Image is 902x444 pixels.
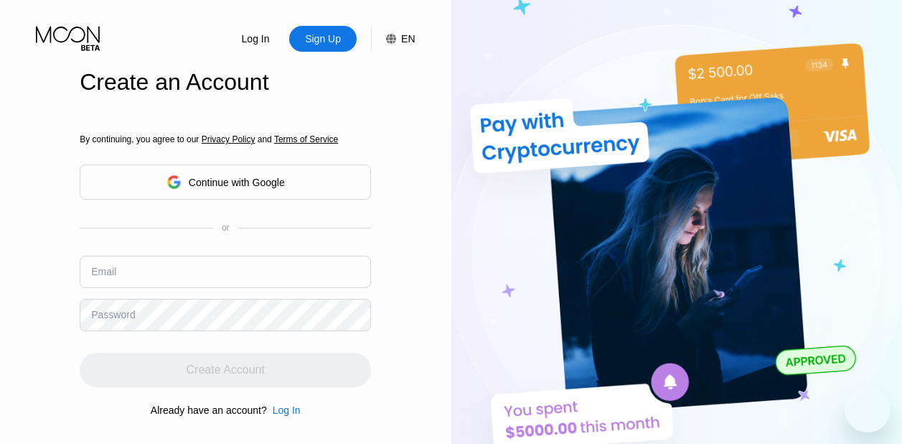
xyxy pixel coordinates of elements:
[91,309,135,320] div: Password
[91,266,116,277] div: Email
[274,134,338,144] span: Terms of Service
[255,134,274,144] span: and
[289,26,357,52] div: Sign Up
[189,177,285,188] div: Continue with Google
[240,32,271,46] div: Log In
[222,223,230,233] div: or
[273,404,301,416] div: Log In
[80,134,371,144] div: By continuing, you agree to our
[371,26,415,52] div: EN
[267,404,301,416] div: Log In
[845,387,891,433] iframe: Button to launch messaging window
[304,32,342,46] div: Sign Up
[401,33,415,45] div: EN
[222,26,289,52] div: Log In
[80,69,371,96] div: Create an Account
[80,165,371,200] div: Continue with Google
[202,134,255,144] span: Privacy Policy
[151,404,267,416] div: Already have an account?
